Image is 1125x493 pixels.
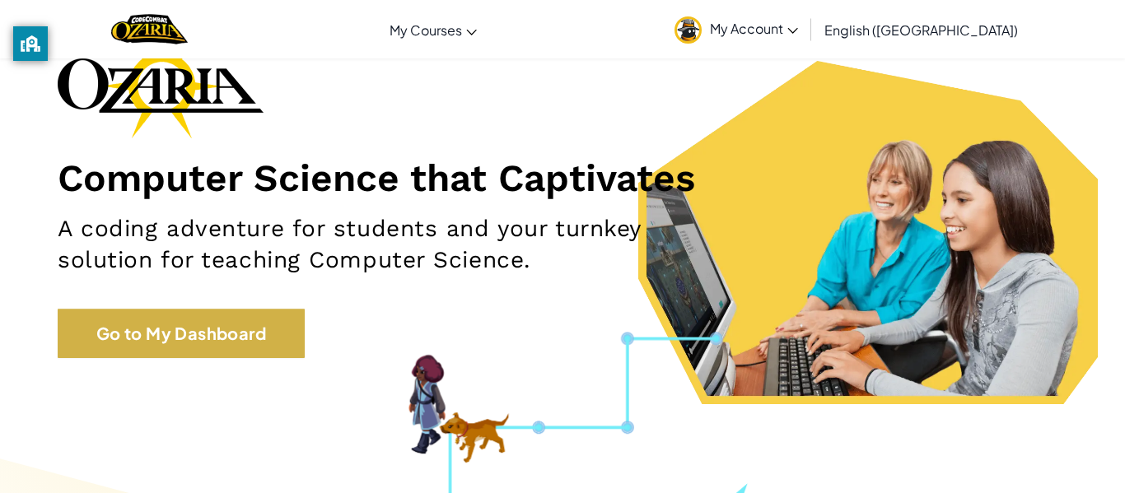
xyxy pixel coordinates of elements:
a: My Account [666,3,806,55]
a: English ([GEOGRAPHIC_DATA]) [816,7,1026,52]
img: Ozaria branding logo [58,33,264,138]
span: English ([GEOGRAPHIC_DATA]) [824,21,1018,39]
button: privacy banner [13,26,48,61]
h1: Computer Science that Captivates [58,155,1067,201]
img: avatar [675,16,702,44]
img: Home [111,12,188,46]
h2: A coding adventure for students and your turnkey solution for teaching Computer Science. [58,213,734,276]
span: My Courses [390,21,462,39]
span: My Account [710,20,798,37]
a: Ozaria by CodeCombat logo [111,12,188,46]
a: My Courses [381,7,485,52]
a: Go to My Dashboard [58,309,305,358]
